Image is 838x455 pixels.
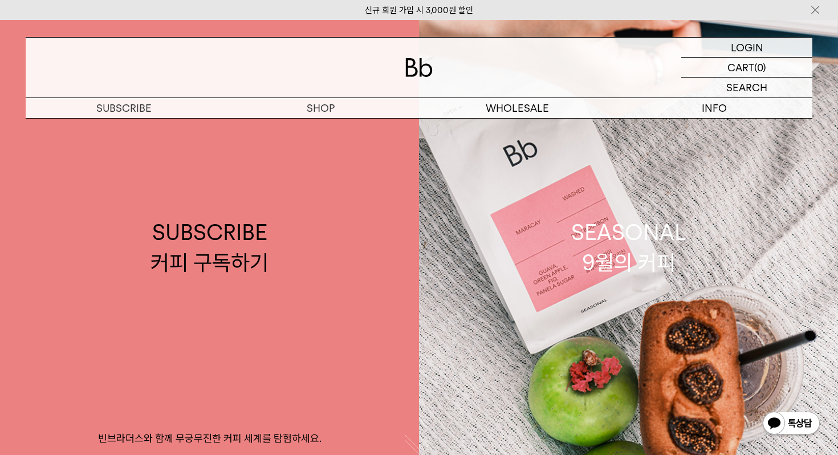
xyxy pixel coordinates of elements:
div: SUBSCRIBE 커피 구독하기 [150,217,269,278]
a: CART (0) [681,58,812,78]
img: 로고 [405,58,433,77]
p: LOGIN [731,38,763,57]
a: 신규 회원 가입 시 3,000원 할인 [365,5,473,15]
p: SEARCH [726,78,767,97]
img: 카카오톡 채널 1:1 채팅 버튼 [762,411,821,438]
p: (0) [754,58,766,77]
div: SEASONAL 9월의 커피 [571,217,686,278]
a: SHOP [222,98,419,118]
a: SUBSCRIBE [26,98,222,118]
p: CART [727,58,754,77]
a: LOGIN [681,38,812,58]
p: INFO [616,98,812,118]
p: WHOLESALE [419,98,616,118]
